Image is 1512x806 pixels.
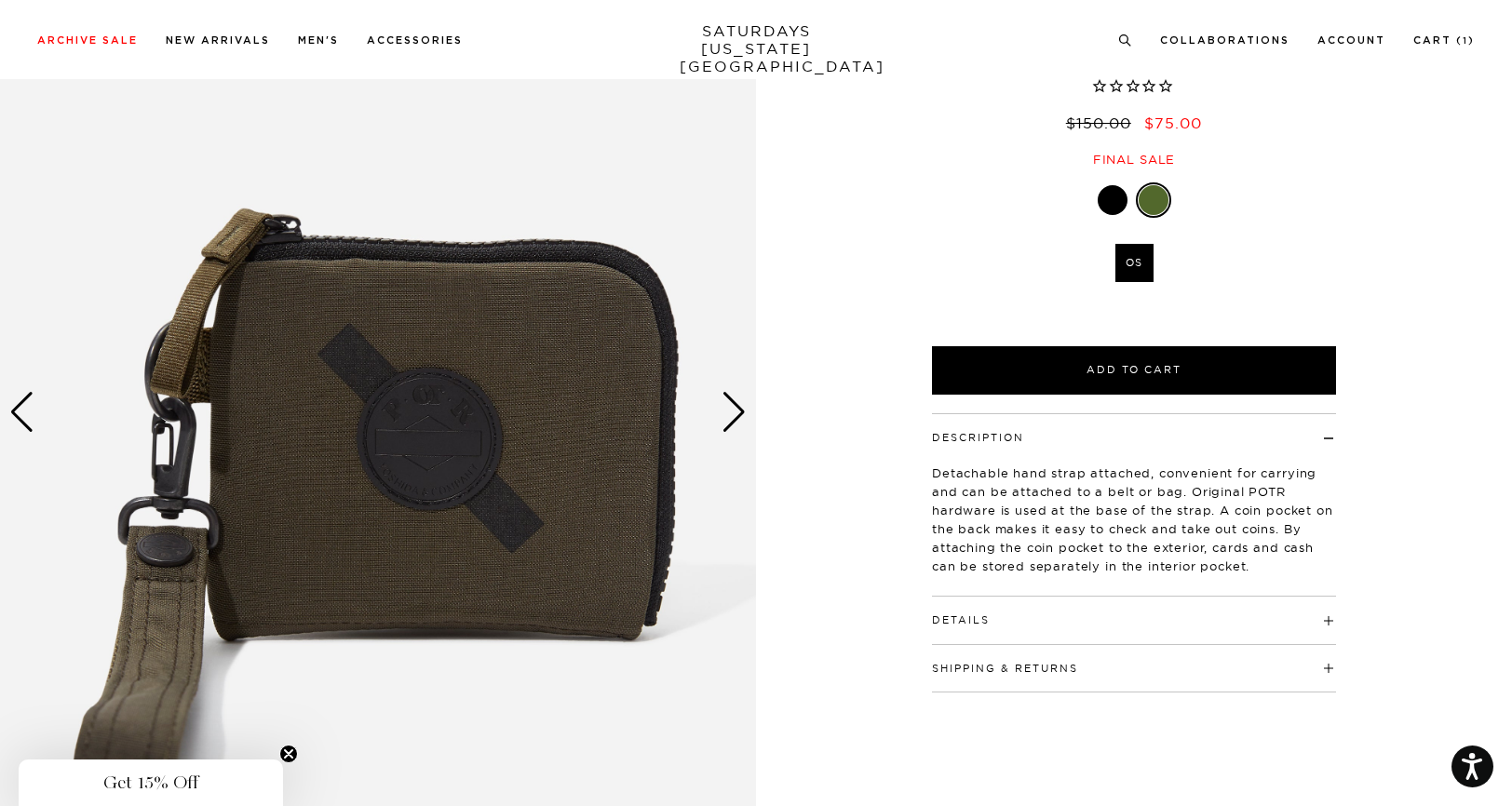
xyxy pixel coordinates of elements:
button: Add to Cart [932,346,1336,395]
button: Close teaser [279,745,298,763]
a: New Arrivals [166,35,270,46]
span: Get 15% Off [103,772,198,794]
a: SATURDAYS[US_STATE][GEOGRAPHIC_DATA] [680,22,833,75]
span: Rated 0.0 out of 5 stars 0 reviews [929,77,1339,97]
a: Account [1317,35,1385,46]
small: 1 [1463,37,1468,46]
p: Detachable hand strap attached, convenient for carrying and can be attached to a belt or bag. Ori... [932,463,1336,575]
button: Shipping & Returns [932,664,1078,674]
a: Archive Sale [37,35,138,46]
div: Previous slide [9,392,34,433]
a: Accessories [367,35,463,46]
div: Next slide [722,392,747,433]
a: Collaborations [1160,35,1289,46]
a: Men's [298,35,339,46]
div: Get 15% OffClose teaser [19,759,283,806]
span: $75.00 [1144,114,1202,132]
label: OS [1115,244,1154,282]
button: Details [932,615,990,625]
div: Final sale [929,152,1339,168]
button: Description [932,433,1024,443]
del: $150.00 [1066,114,1139,132]
a: Cart (1) [1413,35,1475,46]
